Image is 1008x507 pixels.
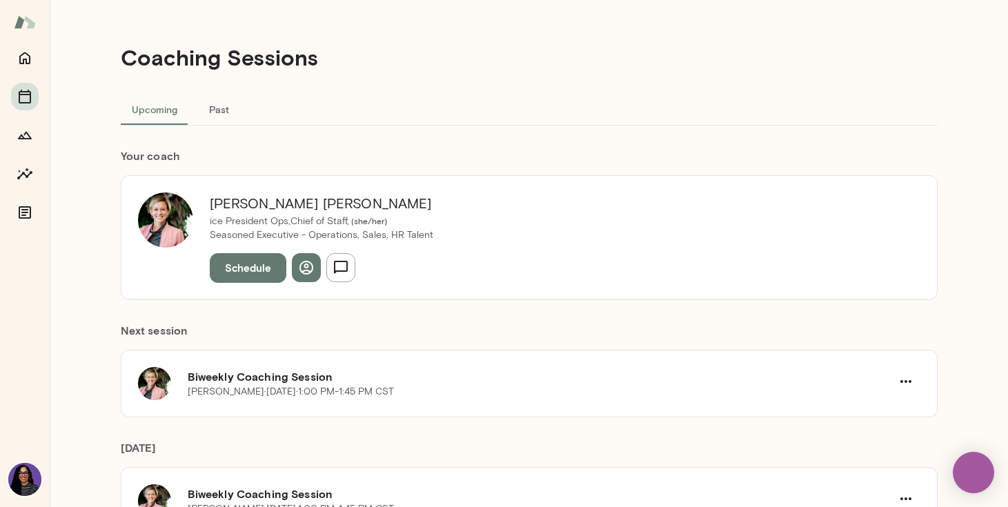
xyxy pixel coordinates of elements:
button: View profile [292,253,321,282]
img: Cassidy Edwards [8,463,41,496]
h6: Biweekly Coaching Session [188,368,891,385]
h6: Next session [121,322,938,350]
button: Home [11,44,39,72]
button: Past [188,92,250,126]
button: Schedule [210,253,286,282]
span: ( she/her ) [349,216,387,226]
p: Seasoned Executive - Operations, Sales, HR Talent [210,228,433,242]
button: Insights [11,160,39,188]
h6: [PERSON_NAME] [PERSON_NAME] [210,192,433,215]
button: Sessions [11,83,39,110]
img: Mento [14,9,36,35]
button: Send message [326,253,355,282]
p: [PERSON_NAME] · [DATE] · 1:00 PM-1:45 PM CST [188,385,394,399]
p: ice President Ops,Chief of Staff, [210,215,433,228]
h6: [DATE] [121,439,938,467]
h4: Coaching Sessions [121,44,318,70]
div: basic tabs example [121,92,938,126]
h6: Biweekly Coaching Session [188,486,891,502]
button: Documents [11,199,39,226]
h6: Your coach [121,148,938,164]
button: Growth Plan [11,121,39,149]
img: Kelly K. Oliver [138,192,193,248]
button: Upcoming [121,92,188,126]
